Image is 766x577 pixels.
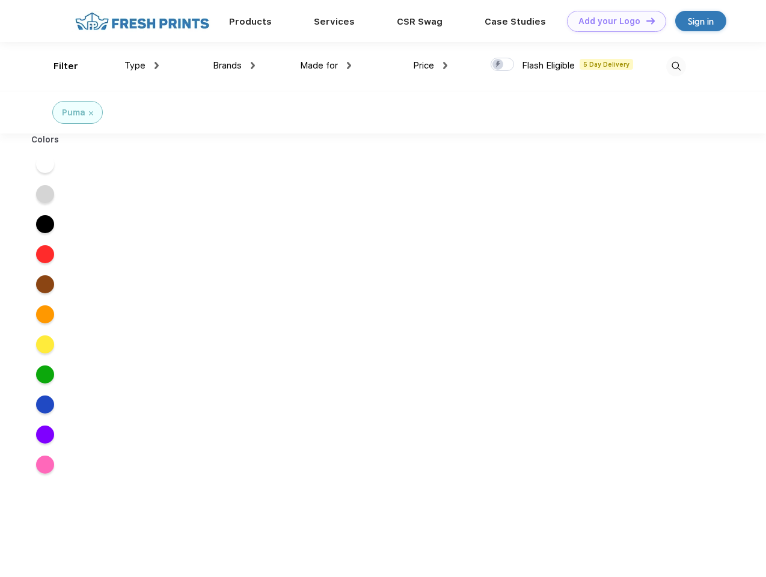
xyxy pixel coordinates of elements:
[578,16,640,26] div: Add your Logo
[72,11,213,32] img: fo%20logo%202.webp
[300,60,338,71] span: Made for
[22,133,69,146] div: Colors
[314,16,355,27] a: Services
[580,59,633,70] span: 5 Day Delivery
[54,60,78,73] div: Filter
[646,17,655,24] img: DT
[522,60,575,71] span: Flash Eligible
[675,11,726,31] a: Sign in
[229,16,272,27] a: Products
[397,16,443,27] a: CSR Swag
[347,62,351,69] img: dropdown.png
[413,60,434,71] span: Price
[688,14,714,28] div: Sign in
[89,111,93,115] img: filter_cancel.svg
[251,62,255,69] img: dropdown.png
[124,60,146,71] span: Type
[62,106,85,119] div: Puma
[213,60,242,71] span: Brands
[666,56,686,76] img: desktop_search.svg
[443,62,447,69] img: dropdown.png
[155,62,159,69] img: dropdown.png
